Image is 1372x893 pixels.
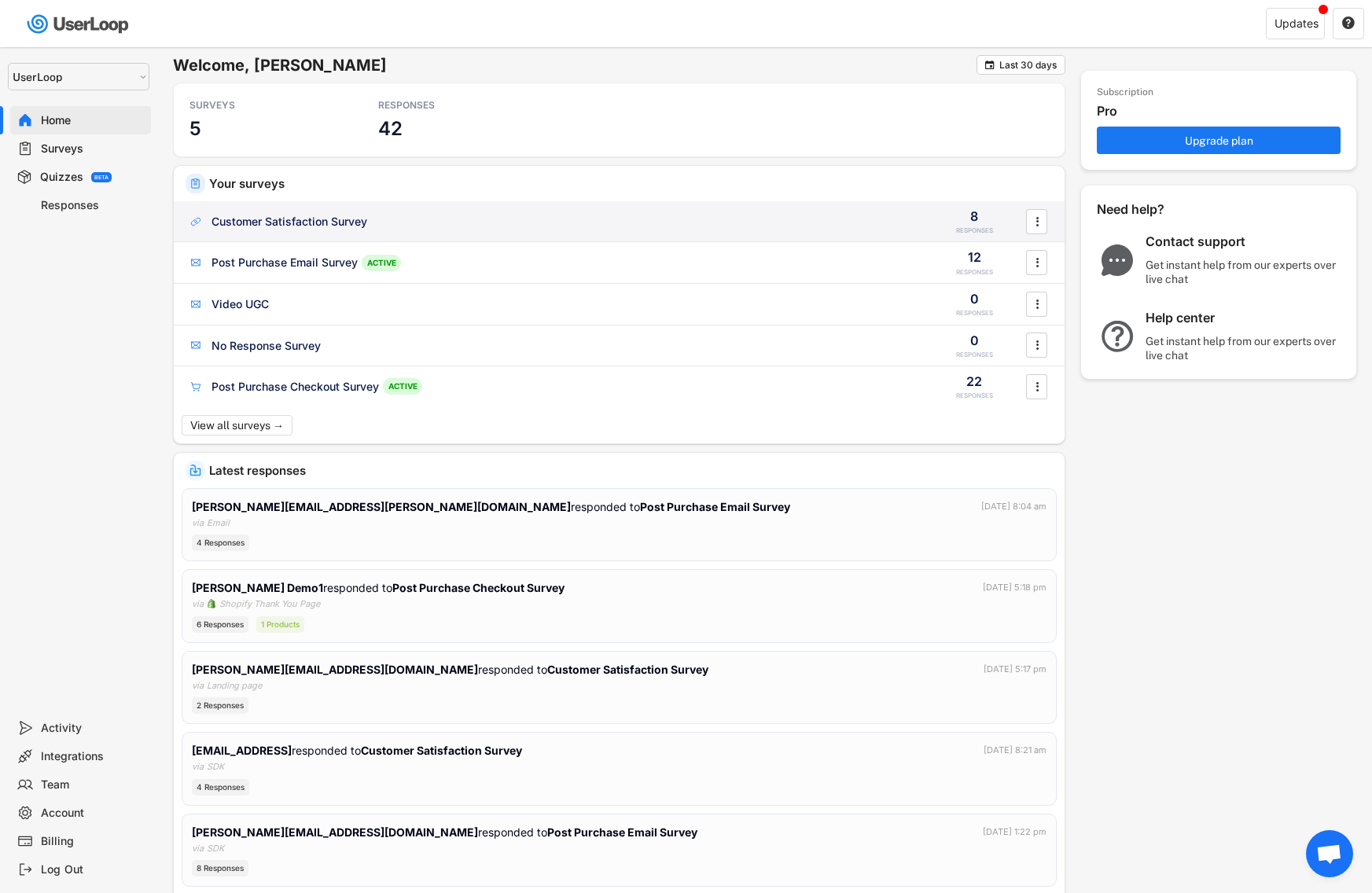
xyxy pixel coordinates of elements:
[219,597,320,611] div: Shopify Thank You Page
[192,663,478,676] strong: [PERSON_NAME][EMAIL_ADDRESS][DOMAIN_NAME]
[956,351,993,359] div: RESPONSES
[207,599,216,608] img: 1156660_ecommerce_logo_shopify_icon%20%281%29.png
[1029,333,1045,357] button: 
[182,415,292,435] button: View all surveys →
[192,661,708,678] div: responded to
[192,679,204,693] div: via
[984,744,1046,757] div: [DATE] 8:21 am
[192,579,568,596] div: responded to
[1146,258,1342,286] div: Get instant help from our experts over live chat
[983,581,1046,594] div: [DATE] 5:18 pm
[378,99,520,112] div: RESPONSES
[192,779,249,796] div: 4 Responses
[41,749,145,764] div: Integrations
[212,296,269,312] div: Video UGC
[1146,233,1342,250] div: Contact support
[192,535,249,551] div: 4 Responses
[1035,254,1039,270] text: 
[956,391,993,400] div: RESPONSES
[192,744,292,757] strong: [EMAIL_ADDRESS]
[970,332,979,349] div: 0
[956,309,993,318] div: RESPONSES
[984,663,1046,676] div: [DATE] 5:17 pm
[1342,16,1355,30] text: 
[192,597,204,611] div: via
[192,742,522,759] div: responded to
[41,721,145,736] div: Activity
[985,59,995,71] text: 
[547,825,697,839] strong: Post Purchase Email Survey
[207,679,262,693] div: Landing page
[212,214,367,230] div: Customer Satisfaction Survey
[209,178,1053,189] div: Your surveys
[956,226,993,235] div: RESPONSES
[383,378,422,395] div: ACTIVE
[547,663,708,676] strong: Customer Satisfaction Survey
[192,498,790,515] div: responded to
[192,760,204,774] div: via
[981,500,1046,513] div: [DATE] 8:04 am
[192,616,248,633] div: 6 Responses
[192,860,248,876] div: 8 Responses
[94,175,109,180] div: BETA
[41,862,145,877] div: Log Out
[1097,201,1207,218] div: Need help?
[1306,830,1353,877] div: Open chat
[1029,375,1045,399] button: 
[40,170,83,185] div: Quizzes
[1097,244,1138,276] img: ChatMajor.svg
[192,581,323,594] strong: [PERSON_NAME] Demo1
[1029,251,1045,274] button: 
[983,825,1046,839] div: [DATE] 1:22 pm
[1097,86,1153,99] div: Subscription
[189,99,331,112] div: SURVEYS
[1097,321,1138,352] img: QuestionMarkInverseMajor.svg
[1097,103,1348,119] div: Pro
[192,824,697,840] div: responded to
[999,61,1057,70] div: Last 30 days
[173,55,977,75] h6: Welcome, [PERSON_NAME]
[212,379,379,395] div: Post Purchase Checkout Survey
[41,198,145,213] div: Responses
[1029,210,1045,233] button: 
[41,834,145,849] div: Billing
[956,268,993,277] div: RESPONSES
[212,338,321,354] div: No Response Survey
[256,616,304,633] div: 1 Products
[207,516,230,530] div: Email
[212,255,358,270] div: Post Purchase Email Survey
[1146,334,1342,362] div: Get instant help from our experts over live chat
[1035,213,1039,230] text: 
[41,113,145,128] div: Home
[1146,310,1342,326] div: Help center
[1341,17,1355,31] button: 
[1029,292,1045,316] button: 
[189,465,201,476] img: IncomingMajor.svg
[968,248,981,266] div: 12
[970,290,979,307] div: 0
[1035,336,1039,353] text: 
[192,500,571,513] strong: [PERSON_NAME][EMAIL_ADDRESS][PERSON_NAME][DOMAIN_NAME]
[1275,18,1319,29] div: Updates
[24,8,134,40] img: userloop-logo-01.svg
[362,255,401,271] div: ACTIVE
[41,777,145,792] div: Team
[1035,378,1039,395] text: 
[192,697,248,714] div: 2 Responses
[192,516,204,530] div: via
[966,373,982,390] div: 22
[984,59,995,71] button: 
[207,760,224,774] div: SDK
[392,581,565,594] strong: Post Purchase Checkout Survey
[1035,296,1039,312] text: 
[207,842,224,855] div: SDK
[209,465,1053,476] div: Latest responses
[192,842,204,855] div: via
[361,744,522,757] strong: Customer Satisfaction Survey
[192,825,478,839] strong: [PERSON_NAME][EMAIL_ADDRESS][DOMAIN_NAME]
[189,116,201,141] h3: 5
[1097,127,1341,154] button: Upgrade plan
[41,141,145,156] div: Surveys
[970,208,978,225] div: 8
[640,500,790,513] strong: Post Purchase Email Survey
